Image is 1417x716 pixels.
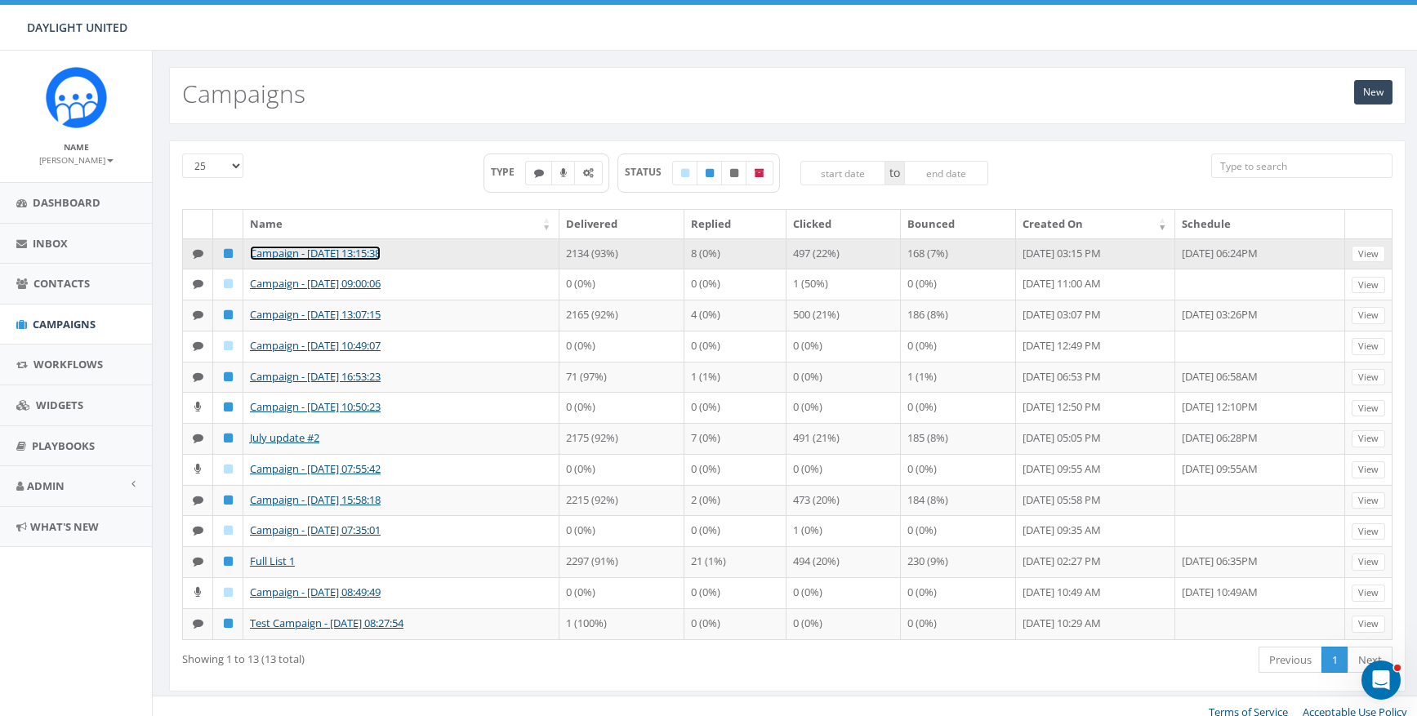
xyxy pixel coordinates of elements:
[193,525,203,536] i: Text SMS
[1352,246,1385,263] a: View
[1016,269,1175,300] td: [DATE] 11:00 AM
[1175,300,1345,331] td: [DATE] 03:26PM
[721,161,747,185] label: Unpublished
[224,248,233,259] i: Published
[684,546,786,577] td: 21 (1%)
[1016,238,1175,269] td: [DATE] 03:15 PM
[786,392,901,423] td: 0 (0%)
[684,269,786,300] td: 0 (0%)
[730,168,738,178] i: Unpublished
[551,161,576,185] label: Ringless Voice Mail
[559,331,684,362] td: 0 (0%)
[224,402,233,412] i: Published
[33,357,103,371] span: Workflows
[250,246,381,260] a: Campaign - [DATE] 13:15:38
[250,523,381,537] a: Campaign - [DATE] 07:35:01
[1352,616,1385,633] a: View
[885,161,904,185] span: to
[901,300,1017,331] td: 186 (8%)
[36,398,83,412] span: Widgets
[250,338,381,353] a: Campaign - [DATE] 10:49:07
[1348,647,1392,674] a: Next
[491,165,526,179] span: TYPE
[1352,307,1385,324] a: View
[1175,546,1345,577] td: [DATE] 06:35PM
[1352,554,1385,571] a: View
[1016,331,1175,362] td: [DATE] 12:49 PM
[625,165,673,179] span: STATUS
[193,248,203,259] i: Text SMS
[250,307,381,322] a: Campaign - [DATE] 13:07:15
[1352,400,1385,417] a: View
[1016,362,1175,393] td: [DATE] 06:53 PM
[193,495,203,505] i: Text SMS
[194,587,201,598] i: Ringless Voice Mail
[1361,660,1401,700] iframe: Intercom live chat
[684,485,786,516] td: 2 (0%)
[559,238,684,269] td: 2134 (93%)
[559,515,684,546] td: 0 (0%)
[1016,515,1175,546] td: [DATE] 09:35 AM
[182,80,305,107] h2: Campaigns
[1016,392,1175,423] td: [DATE] 12:50 PM
[32,438,95,453] span: Playbooks
[786,331,901,362] td: 0 (0%)
[684,608,786,639] td: 0 (0%)
[681,168,689,178] i: Draft
[1352,430,1385,447] a: View
[250,430,319,445] a: July update #2
[224,556,233,567] i: Published
[746,161,773,185] label: Archived
[224,309,233,320] i: Published
[786,515,901,546] td: 1 (0%)
[559,546,684,577] td: 2297 (91%)
[33,195,100,210] span: Dashboard
[1016,210,1175,238] th: Created On: activate to sort column ascending
[33,317,96,331] span: Campaigns
[559,300,684,331] td: 2165 (92%)
[901,392,1017,423] td: 0 (0%)
[193,433,203,443] i: Text SMS
[684,423,786,454] td: 7 (0%)
[1259,647,1322,674] a: Previous
[250,616,403,630] a: Test Campaign - [DATE] 08:27:54
[243,210,559,238] th: Name: activate to sort column ascending
[1175,210,1345,238] th: Schedule
[194,402,201,412] i: Ringless Voice Mail
[224,278,233,289] i: Draft
[193,278,203,289] i: Text SMS
[1016,608,1175,639] td: [DATE] 10:29 AM
[1016,454,1175,485] td: [DATE] 09:55 AM
[525,161,553,185] label: Text SMS
[250,276,381,291] a: Campaign - [DATE] 09:00:06
[786,362,901,393] td: 0 (0%)
[1352,338,1385,355] a: View
[1016,546,1175,577] td: [DATE] 02:27 PM
[901,546,1017,577] td: 230 (9%)
[901,454,1017,485] td: 0 (0%)
[560,168,567,178] i: Ringless Voice Mail
[901,210,1017,238] th: Bounced
[559,577,684,608] td: 0 (0%)
[224,587,233,598] i: Draft
[1175,577,1345,608] td: [DATE] 10:49AM
[786,454,901,485] td: 0 (0%)
[559,454,684,485] td: 0 (0%)
[901,608,1017,639] td: 0 (0%)
[250,399,381,414] a: Campaign - [DATE] 10:50:23
[559,362,684,393] td: 71 (97%)
[224,340,233,351] i: Draft
[1016,300,1175,331] td: [DATE] 03:07 PM
[786,300,901,331] td: 500 (21%)
[786,238,901,269] td: 497 (22%)
[193,340,203,351] i: Text SMS
[27,20,127,35] span: DAYLIGHT UNITED
[1175,392,1345,423] td: [DATE] 12:10PM
[574,161,603,185] label: Automated Message
[46,67,107,128] img: Rally_Corp_Icon.png
[901,269,1017,300] td: 0 (0%)
[559,608,684,639] td: 1 (100%)
[534,168,544,178] i: Text SMS
[1354,80,1392,105] a: New
[706,168,714,178] i: Published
